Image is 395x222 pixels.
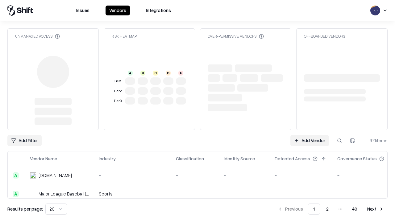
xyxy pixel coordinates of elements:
[337,172,394,179] div: -
[7,135,42,146] button: Add Filter
[13,172,19,179] div: A
[39,191,89,197] div: Major League Baseball (MLB)
[337,155,377,162] div: Governance Status
[30,155,57,162] div: Vendor Name
[30,191,36,197] img: Major League Baseball (MLB)
[363,137,388,144] div: 971 items
[275,191,327,197] div: -
[224,191,265,197] div: -
[275,155,310,162] div: Detected Access
[208,34,264,39] div: Over-Permissive Vendors
[364,203,388,215] button: Next
[321,203,334,215] button: 2
[73,6,93,15] button: Issues
[337,191,394,197] div: -
[99,155,116,162] div: Industry
[140,71,145,76] div: B
[113,88,123,94] div: Tier 2
[176,172,214,179] div: -
[224,172,265,179] div: -
[224,155,255,162] div: Identity Source
[39,172,72,179] div: [DOMAIN_NAME]
[166,71,171,76] div: D
[176,155,204,162] div: Classification
[111,34,137,39] div: Risk Heatmap
[347,203,362,215] button: 49
[106,6,130,15] button: Vendors
[290,135,329,146] a: Add Vendor
[275,172,327,179] div: -
[7,206,43,212] p: Results per page:
[178,71,183,76] div: F
[13,191,19,197] div: A
[15,34,60,39] div: Unmanaged Access
[304,34,345,39] div: Offboarded Vendors
[30,172,36,179] img: pathfactory.com
[113,98,123,104] div: Tier 3
[176,191,214,197] div: -
[113,79,123,84] div: Tier 1
[153,71,158,76] div: C
[142,6,175,15] button: Integrations
[99,172,166,179] div: -
[308,203,320,215] button: 1
[274,203,388,215] nav: pagination
[128,71,133,76] div: A
[99,191,166,197] div: Sports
